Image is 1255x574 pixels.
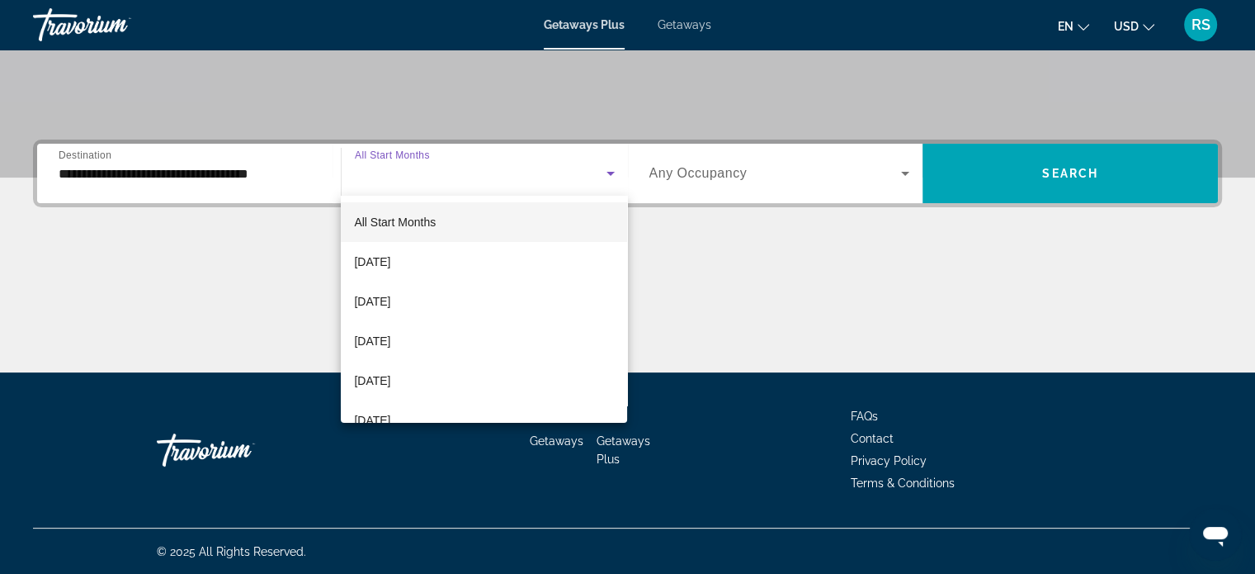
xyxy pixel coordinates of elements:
span: [DATE] [354,331,390,351]
span: [DATE] [354,410,390,430]
iframe: Button to launch messaging window [1189,508,1242,561]
span: [DATE] [354,292,390,311]
span: [DATE] [354,371,390,391]
span: [DATE] [354,252,390,272]
span: All Start Months [354,216,436,229]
